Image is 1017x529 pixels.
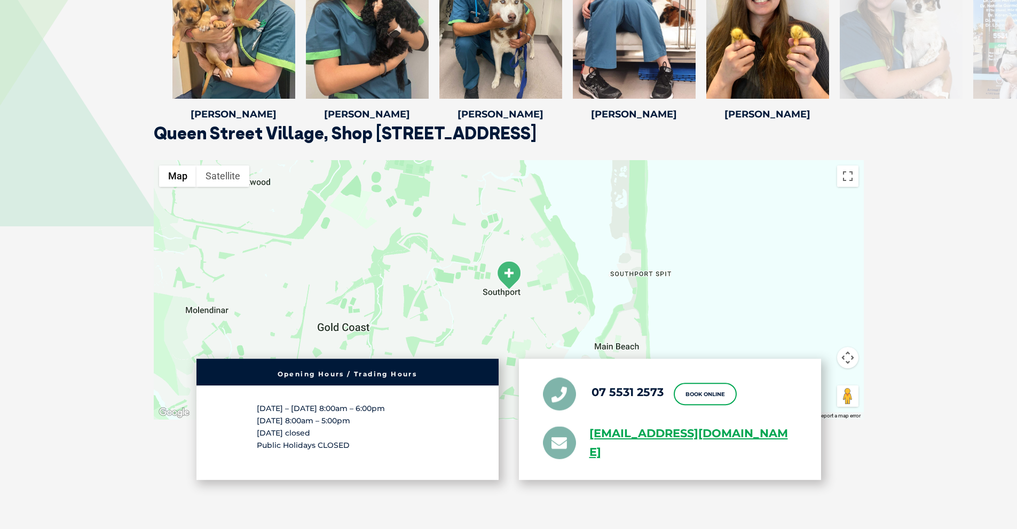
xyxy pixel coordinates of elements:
a: [EMAIL_ADDRESS][DOMAIN_NAME] [589,424,797,462]
h4: [PERSON_NAME] [706,109,829,119]
h4: [PERSON_NAME] [306,109,429,119]
button: Map camera controls [837,347,858,368]
p: [DATE] – [DATE] 8:00am – 6:00pm [DATE] 8:00am – 5:00pm [DATE] closed Public Holidays CLOSED [257,402,438,452]
h4: [PERSON_NAME] [439,109,562,119]
a: Book Online [674,383,737,405]
h4: [PERSON_NAME] [573,109,696,119]
button: Toggle fullscreen view [837,165,858,187]
a: 07 5531 2573 [592,385,664,399]
h4: [PERSON_NAME] [172,109,295,119]
h6: Opening Hours / Trading Hours [202,371,493,377]
button: Show satellite imagery [196,165,249,187]
button: Show street map [159,165,196,187]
